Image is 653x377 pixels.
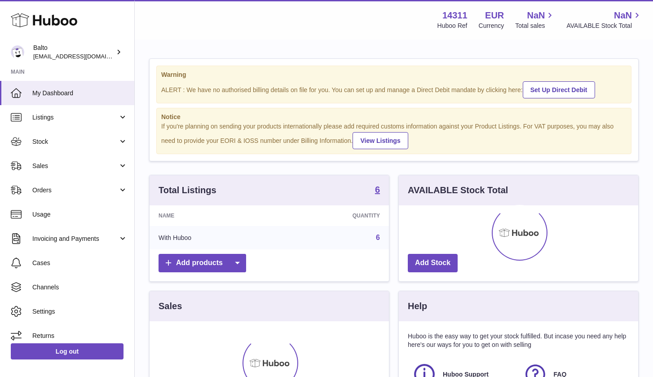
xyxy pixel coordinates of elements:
th: Name [150,205,276,226]
td: With Huboo [150,226,276,249]
span: Total sales [515,22,555,30]
strong: 6 [375,185,380,194]
a: View Listings [353,132,408,149]
a: Log out [11,343,124,359]
div: If you're planning on sending your products internationally please add required customs informati... [161,122,627,149]
div: Balto [33,44,114,61]
span: Stock [32,137,118,146]
div: Huboo Ref [437,22,468,30]
strong: Warning [161,71,627,79]
span: Orders [32,186,118,195]
h3: Help [408,300,427,312]
span: AVAILABLE Stock Total [566,22,642,30]
a: Set Up Direct Debit [523,81,595,98]
a: Add Stock [408,254,458,272]
span: Invoicing and Payments [32,235,118,243]
th: Quantity [276,205,389,226]
div: ALERT : We have no authorised billing details on file for you. You can set up and manage a Direct... [161,80,627,98]
a: 6 [376,234,380,241]
span: Usage [32,210,128,219]
p: Huboo is the easy way to get your stock fulfilled. But incase you need any help here's our ways f... [408,332,629,349]
span: Channels [32,283,128,292]
a: Add products [159,254,246,272]
h3: Total Listings [159,184,216,196]
a: 6 [375,185,380,196]
span: [EMAIL_ADDRESS][DOMAIN_NAME] [33,53,132,60]
span: NaN [614,9,632,22]
h3: AVAILABLE Stock Total [408,184,508,196]
img: ops@balto.fr [11,45,24,59]
strong: Notice [161,113,627,121]
h3: Sales [159,300,182,312]
a: NaN Total sales [515,9,555,30]
span: Returns [32,332,128,340]
a: NaN AVAILABLE Stock Total [566,9,642,30]
span: Settings [32,307,128,316]
span: Sales [32,162,118,170]
strong: 14311 [442,9,468,22]
span: Listings [32,113,118,122]
strong: EUR [485,9,504,22]
span: Cases [32,259,128,267]
span: My Dashboard [32,89,128,98]
span: NaN [527,9,545,22]
div: Currency [479,22,504,30]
